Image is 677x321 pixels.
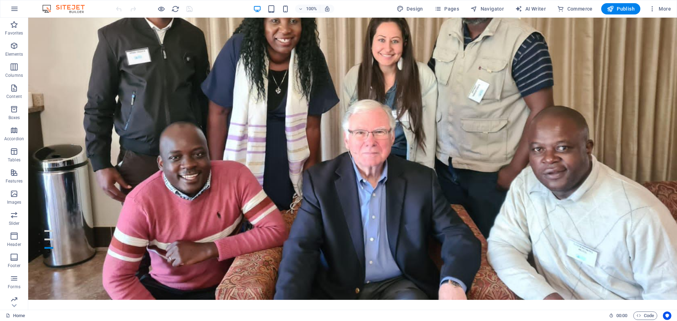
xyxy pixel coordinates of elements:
p: Features [6,178,23,184]
button: 2 [16,221,25,223]
p: Header [7,242,21,247]
button: Navigator [468,3,507,14]
button: Usercentrics [663,311,671,320]
button: 100% [295,5,320,13]
i: Reload page [171,5,179,13]
span: : [621,313,622,318]
span: Pages [434,5,459,12]
button: Publish [601,3,640,14]
button: Code [633,311,657,320]
p: Elements [5,51,23,57]
button: Design [394,3,426,14]
p: Tables [8,157,20,163]
button: Click here to leave preview mode and continue editing [157,5,165,13]
img: Editor Logo [41,5,93,13]
span: Publish [607,5,635,12]
button: Pages [432,3,462,14]
button: Commerce [554,3,596,14]
button: reload [171,5,179,13]
h6: Session time [609,311,628,320]
p: Favorites [5,30,23,36]
i: On resize automatically adjust zoom level to fit chosen device. [324,6,330,12]
p: Boxes [8,115,20,121]
p: Columns [5,73,23,78]
p: Forms [8,284,20,290]
h6: 100% [306,5,317,13]
p: Content [6,94,22,99]
div: Design (Ctrl+Alt+Y) [394,3,426,14]
span: Commerce [557,5,593,12]
span: More [649,5,671,12]
button: 1 [16,212,25,214]
a: Click to cancel selection. Double-click to open Pages [6,311,25,320]
span: Design [397,5,423,12]
button: More [646,3,674,14]
p: Footer [8,263,20,268]
span: Code [636,311,654,320]
p: Images [7,199,22,205]
span: 00 00 [616,311,627,320]
span: Navigator [470,5,504,12]
span: AI Writer [515,5,546,12]
button: AI Writer [512,3,549,14]
p: Slider [9,221,20,226]
p: Accordion [4,136,24,142]
button: 3 [16,229,25,231]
